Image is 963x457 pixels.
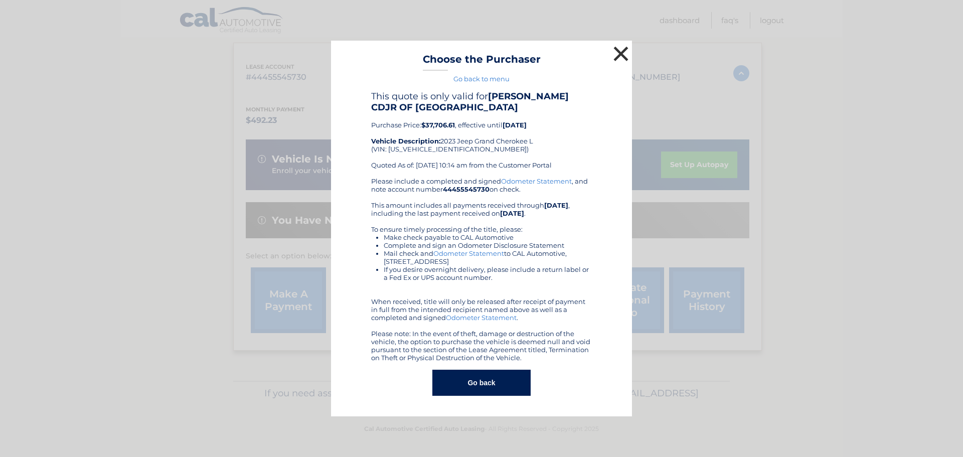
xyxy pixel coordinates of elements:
[446,314,517,322] a: Odometer Statement
[611,44,631,64] button: ×
[544,201,568,209] b: [DATE]
[384,241,592,249] li: Complete and sign an Odometer Disclosure Statement
[384,265,592,281] li: If you desire overnight delivery, please include a return label or a Fed Ex or UPS account number.
[423,53,541,71] h3: Choose the Purchaser
[384,249,592,265] li: Mail check and to CAL Automotive, [STREET_ADDRESS]
[453,75,510,83] a: Go back to menu
[421,121,455,129] b: $37,706.61
[503,121,527,129] b: [DATE]
[371,137,440,145] strong: Vehicle Description:
[371,91,592,177] div: Purchase Price: , effective until 2023 Jeep Grand Cherokee L (VIN: [US_VEHICLE_IDENTIFICATION_NUM...
[384,233,592,241] li: Make check payable to CAL Automotive
[432,370,530,396] button: Go back
[371,177,592,362] div: Please include a completed and signed , and note account number on check. This amount includes al...
[443,185,490,193] b: 44455545730
[500,209,524,217] b: [DATE]
[501,177,572,185] a: Odometer Statement
[371,91,592,113] h4: This quote is only valid for
[371,91,569,113] b: [PERSON_NAME] CDJR OF [GEOGRAPHIC_DATA]
[433,249,504,257] a: Odometer Statement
